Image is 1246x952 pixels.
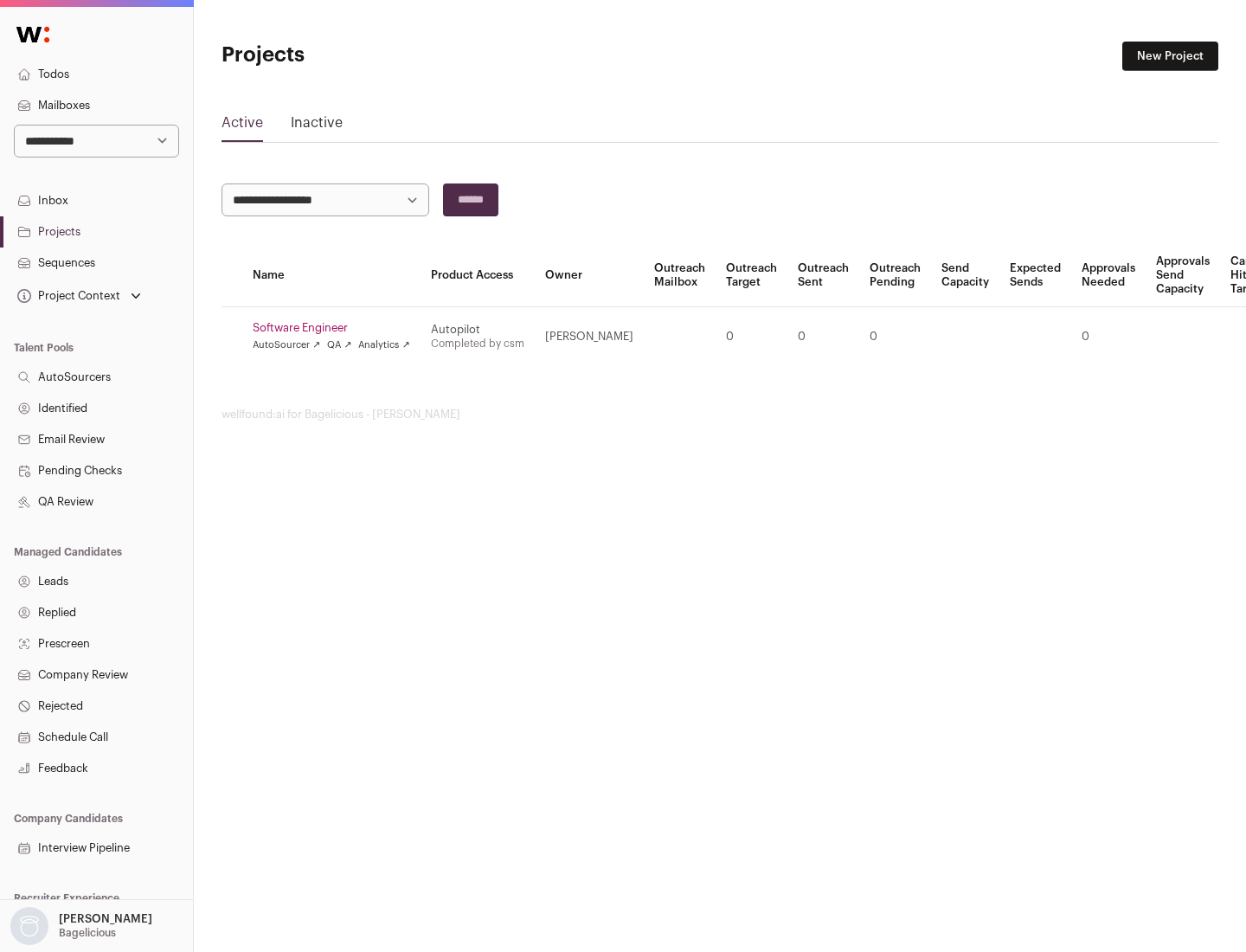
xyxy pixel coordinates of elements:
[253,338,320,352] a: AutoSourcer ↗
[535,307,644,367] td: [PERSON_NAME]
[291,113,343,140] a: Inactive
[1146,244,1220,307] th: Approvals Send Capacity
[59,926,116,940] p: Bagelicious
[10,907,48,945] img: nopic.png
[7,17,59,52] img: Wellfound
[716,244,787,307] th: Outreach Target
[859,307,931,367] td: 0
[222,42,554,69] h1: Projects
[222,408,1218,421] footer: wellfound:ai for Bagelicious - [PERSON_NAME]
[931,244,999,307] th: Send Capacity
[327,338,351,352] a: QA ↗
[787,244,859,307] th: Outreach Sent
[7,907,156,945] button: Open dropdown
[14,284,145,308] button: Open dropdown
[1071,244,1146,307] th: Approvals Needed
[431,338,524,349] a: Completed by csm
[859,244,931,307] th: Outreach Pending
[358,338,409,352] a: Analytics ↗
[222,113,263,140] a: Active
[14,289,120,303] div: Project Context
[644,244,716,307] th: Outreach Mailbox
[716,307,787,367] td: 0
[431,323,524,337] div: Autopilot
[421,244,535,307] th: Product Access
[1122,42,1218,71] a: New Project
[535,244,644,307] th: Owner
[999,244,1071,307] th: Expected Sends
[242,244,421,307] th: Name
[787,307,859,367] td: 0
[59,912,152,926] p: [PERSON_NAME]
[253,321,410,335] a: Software Engineer
[1071,307,1146,367] td: 0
